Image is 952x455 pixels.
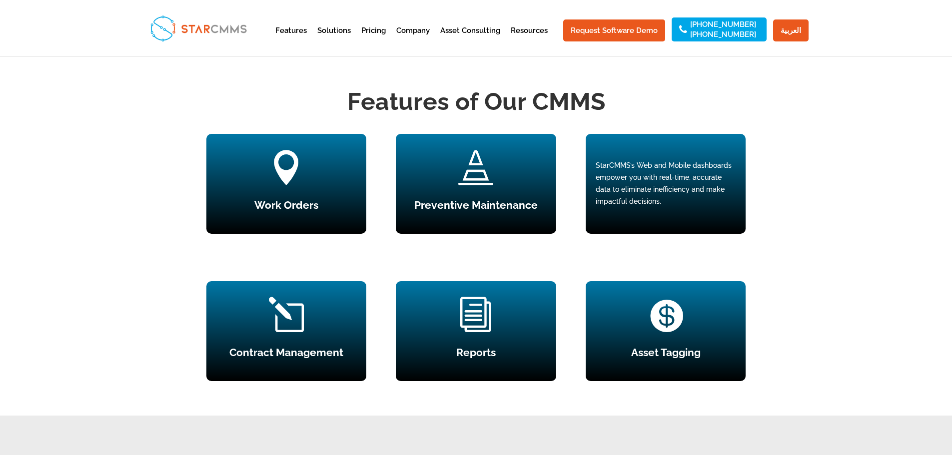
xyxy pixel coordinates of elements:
[396,347,556,363] h4: Reports
[773,19,809,41] a: العربية
[361,27,386,51] a: Pricing
[440,27,500,51] a: Asset Consulting
[396,27,430,51] a: Company
[269,150,304,185] span: 
[396,200,556,215] h4: Preventive Maintenance
[458,150,493,185] span: 
[690,21,756,28] a: [PHONE_NUMBER]
[317,27,351,51] a: Solutions
[511,27,548,51] a: Resources
[275,27,307,51] a: Features
[206,200,366,215] h4: Work Orders
[458,297,493,332] span: i
[269,297,304,332] span: l
[596,160,736,207] div: StarCMMS’s Web and Mobile dashboards empower you with real-time, accurate data to eliminate ineff...
[786,347,952,455] div: أداة الدردشة
[563,19,665,41] a: Request Software Demo
[648,297,683,332] span: 
[206,85,746,123] h2: Features of Our CMMS
[586,347,746,363] h4: Asset Tagging
[690,31,756,38] a: [PHONE_NUMBER]
[146,11,251,45] img: StarCMMS
[206,347,366,363] h4: Contract Management
[786,347,952,455] iframe: Chat Widget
